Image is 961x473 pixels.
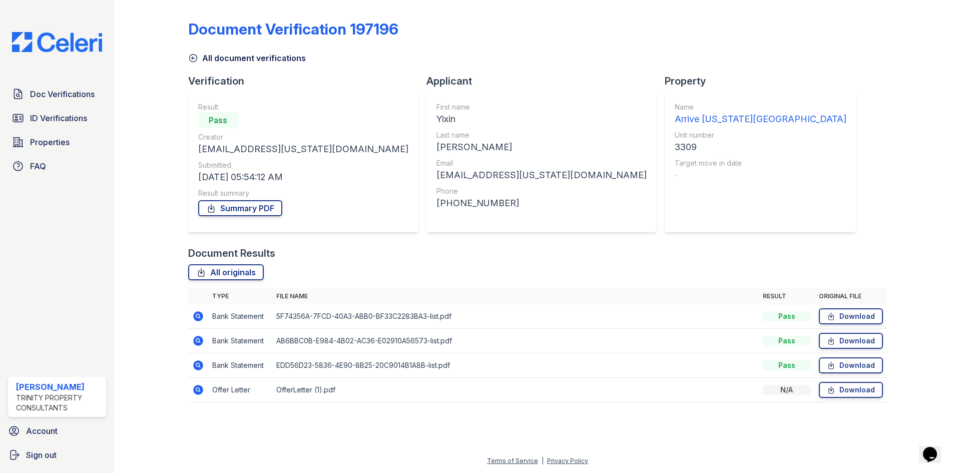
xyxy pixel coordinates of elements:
span: Properties [30,136,70,148]
a: Doc Verifications [8,84,106,104]
img: CE_Logo_Blue-a8612792a0a2168367f1c8372b55b34899dd931a85d93a1a3d3e32e68fde9ad4.png [4,32,110,52]
div: Document Verification 197196 [188,20,398,38]
a: Download [819,382,883,398]
div: Pass [763,360,811,370]
div: Property [665,74,864,88]
span: FAQ [30,160,46,172]
a: All originals [188,264,264,280]
td: Bank Statement [208,329,272,353]
div: Pass [198,112,238,128]
div: [PERSON_NAME] [16,381,102,393]
a: Download [819,308,883,324]
div: Verification [188,74,426,88]
div: [EMAIL_ADDRESS][US_STATE][DOMAIN_NAME] [436,168,647,182]
div: Pass [763,311,811,321]
a: All document verifications [188,52,306,64]
a: FAQ [8,156,106,176]
span: Account [26,425,58,437]
div: Target move in date [675,158,846,168]
div: 3309 [675,140,846,154]
div: [DATE] 05:54:12 AM [198,170,408,184]
a: Download [819,333,883,349]
th: Type [208,288,272,304]
td: Bank Statement [208,304,272,329]
div: Phone [436,186,647,196]
div: Unit number [675,130,846,140]
div: First name [436,102,647,112]
a: ID Verifications [8,108,106,128]
a: Summary PDF [198,200,282,216]
div: Trinity Property Consultants [16,393,102,413]
div: [EMAIL_ADDRESS][US_STATE][DOMAIN_NAME] [198,142,408,156]
div: Name [675,102,846,112]
div: Applicant [426,74,665,88]
td: 5F74356A-7FCD-40A3-ABB0-BF33C2283BA3-list.pdf [272,304,759,329]
td: EDD56D23-5836-4E90-8B25-20C9014B1A8B-list.pdf [272,353,759,378]
a: Properties [8,132,106,152]
div: Email [436,158,647,168]
a: Privacy Policy [547,457,588,464]
div: Arrive [US_STATE][GEOGRAPHIC_DATA] [675,112,846,126]
span: Doc Verifications [30,88,95,100]
th: Original file [815,288,887,304]
th: File name [272,288,759,304]
div: Result summary [198,188,408,198]
div: Pass [763,336,811,346]
td: OfferLetter (1).pdf [272,378,759,402]
th: Result [759,288,815,304]
div: [PERSON_NAME] [436,140,647,154]
a: Terms of Service [487,457,538,464]
div: Last name [436,130,647,140]
div: Result [198,102,408,112]
div: Yixin [436,112,647,126]
a: Download [819,357,883,373]
div: Document Results [188,246,275,260]
span: Sign out [26,449,57,461]
a: Sign out [4,445,110,465]
td: Offer Letter [208,378,272,402]
a: Account [4,421,110,441]
iframe: chat widget [919,433,951,463]
div: - [675,168,846,182]
div: [PHONE_NUMBER] [436,196,647,210]
div: | [542,457,544,464]
span: ID Verifications [30,112,87,124]
div: Submitted [198,160,408,170]
div: Creator [198,132,408,142]
td: Bank Statement [208,353,272,378]
div: N/A [763,385,811,395]
td: AB6BBC0B-E984-4B02-AC36-E02910A56573-list.pdf [272,329,759,353]
a: Name Arrive [US_STATE][GEOGRAPHIC_DATA] [675,102,846,126]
